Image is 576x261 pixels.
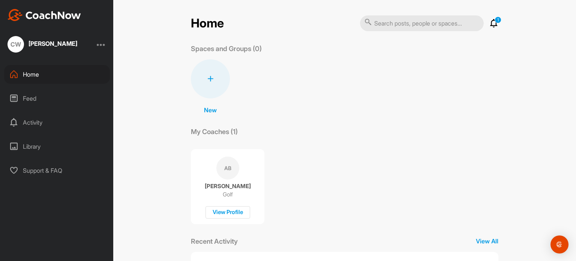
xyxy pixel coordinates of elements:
div: CW [7,36,24,53]
div: Open Intercom Messenger [550,235,568,253]
div: Library [4,137,110,156]
p: New [204,106,217,115]
p: Recent Activity [191,236,238,246]
div: View Profile [205,206,250,219]
h2: Home [191,16,224,31]
p: Spaces and Groups (0) [191,44,262,54]
div: Home [4,65,110,84]
p: Golf [223,191,233,198]
div: AB [216,157,239,180]
p: [PERSON_NAME] [205,183,251,190]
p: View All [476,237,498,246]
div: Feed [4,89,110,108]
img: CoachNow [7,9,81,21]
div: Support & FAQ [4,161,110,180]
div: [PERSON_NAME] [28,41,77,47]
p: 1 [495,17,501,23]
p: My Coaches (1) [191,127,238,137]
input: Search posts, people or spaces... [360,15,484,31]
div: Activity [4,113,110,132]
